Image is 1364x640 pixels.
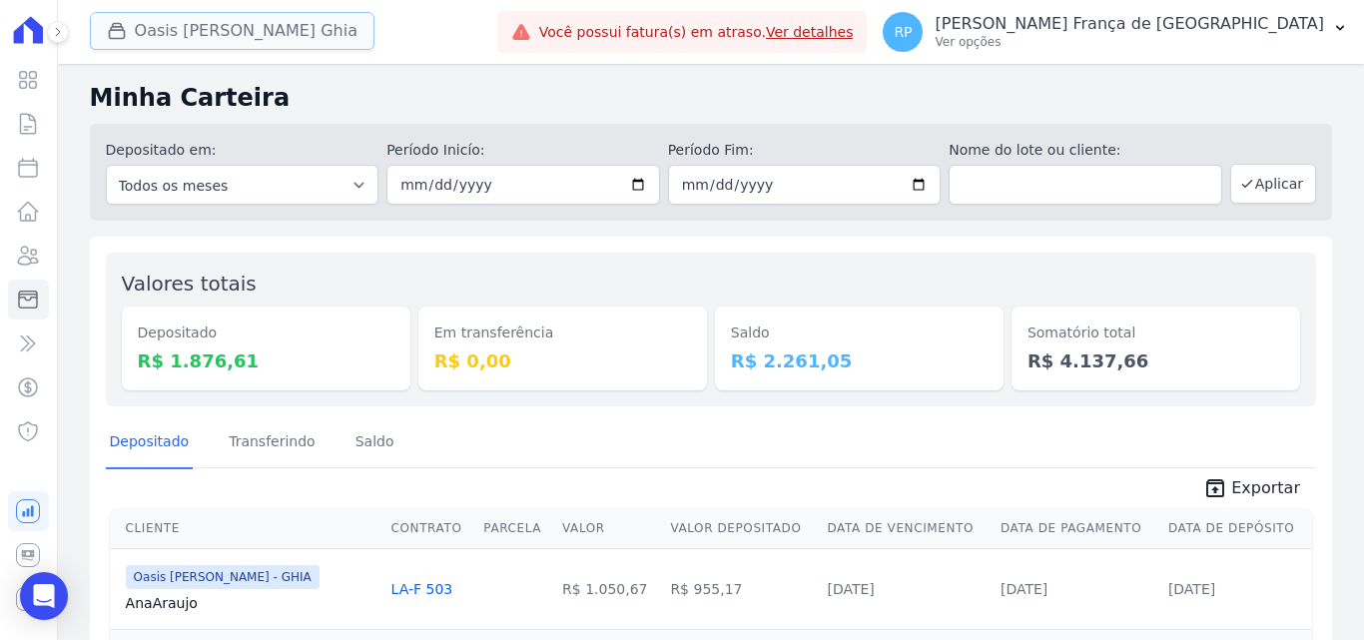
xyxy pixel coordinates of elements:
[351,417,398,469] a: Saldo
[106,417,194,469] a: Depositado
[1168,581,1215,597] a: [DATE]
[867,4,1364,60] button: RP [PERSON_NAME] França de [GEOGRAPHIC_DATA] Ver opções
[391,581,453,597] a: LA-F 503
[126,593,375,613] a: AnaAraujo
[1160,508,1312,549] th: Data de Depósito
[766,24,854,40] a: Ver detalhes
[475,508,554,549] th: Parcela
[668,140,942,161] label: Período Fim:
[662,508,819,549] th: Valor Depositado
[1027,322,1284,343] dt: Somatório total
[731,322,988,343] dt: Saldo
[539,22,854,43] span: Você possui fatura(s) em atraso.
[1230,164,1316,204] button: Aplicar
[434,347,691,374] dd: R$ 0,00
[1203,476,1227,500] i: unarchive
[819,508,993,549] th: Data de Vencimento
[20,572,68,620] div: Open Intercom Messenger
[554,548,662,629] td: R$ 1.050,67
[383,508,476,549] th: Contrato
[949,140,1222,161] label: Nome do lote ou cliente:
[935,14,1324,34] p: [PERSON_NAME] França de [GEOGRAPHIC_DATA]
[731,347,988,374] dd: R$ 2.261,05
[993,508,1160,549] th: Data de Pagamento
[106,142,217,158] label: Depositado em:
[935,34,1324,50] p: Ver opções
[122,272,257,296] label: Valores totais
[90,12,374,50] button: Oasis [PERSON_NAME] Ghia
[662,548,819,629] td: R$ 955,17
[434,322,691,343] dt: Em transferência
[126,565,320,589] span: Oasis [PERSON_NAME] - GHIA
[225,417,320,469] a: Transferindo
[1027,347,1284,374] dd: R$ 4.137,66
[138,322,394,343] dt: Depositado
[386,140,660,161] label: Período Inicío:
[1231,476,1300,500] span: Exportar
[554,508,662,549] th: Valor
[1001,581,1047,597] a: [DATE]
[138,347,394,374] dd: R$ 1.876,61
[90,80,1332,116] h2: Minha Carteira
[894,25,912,39] span: RP
[110,508,383,549] th: Cliente
[1187,476,1316,504] a: unarchive Exportar
[827,581,874,597] a: [DATE]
